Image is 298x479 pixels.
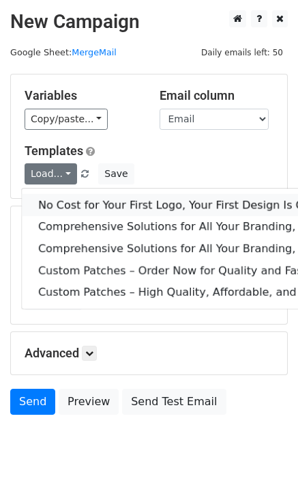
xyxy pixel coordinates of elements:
[196,45,288,60] span: Daily emails left: 50
[25,346,273,361] h5: Advanced
[25,163,77,184] a: Load...
[72,47,117,57] a: MergeMail
[25,143,83,158] a: Templates
[10,389,55,415] a: Send
[59,389,119,415] a: Preview
[98,163,134,184] button: Save
[122,389,226,415] a: Send Test Email
[25,88,139,103] h5: Variables
[25,109,108,130] a: Copy/paste...
[196,47,288,57] a: Daily emails left: 50
[10,10,288,33] h2: New Campaign
[10,47,117,57] small: Google Sheet:
[160,88,274,103] h5: Email column
[230,413,298,479] iframe: Chat Widget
